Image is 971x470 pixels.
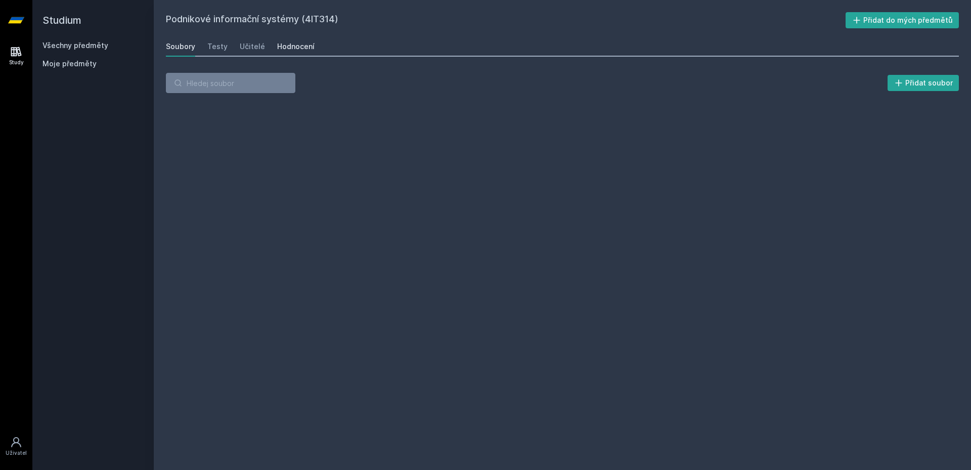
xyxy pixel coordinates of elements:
[207,36,228,57] a: Testy
[166,73,295,93] input: Hledej soubor
[277,41,315,52] div: Hodnocení
[166,12,846,28] h2: Podnikové informační systémy (4IT314)
[207,41,228,52] div: Testy
[240,41,265,52] div: Učitelé
[277,36,315,57] a: Hodnocení
[9,59,24,66] div: Study
[6,449,27,457] div: Uživatel
[42,59,97,69] span: Moje předměty
[166,36,195,57] a: Soubory
[2,40,30,71] a: Study
[2,431,30,462] a: Uživatel
[240,36,265,57] a: Učitelé
[42,41,108,50] a: Všechny předměty
[166,41,195,52] div: Soubory
[846,12,959,28] button: Přidat do mých předmětů
[888,75,959,91] button: Přidat soubor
